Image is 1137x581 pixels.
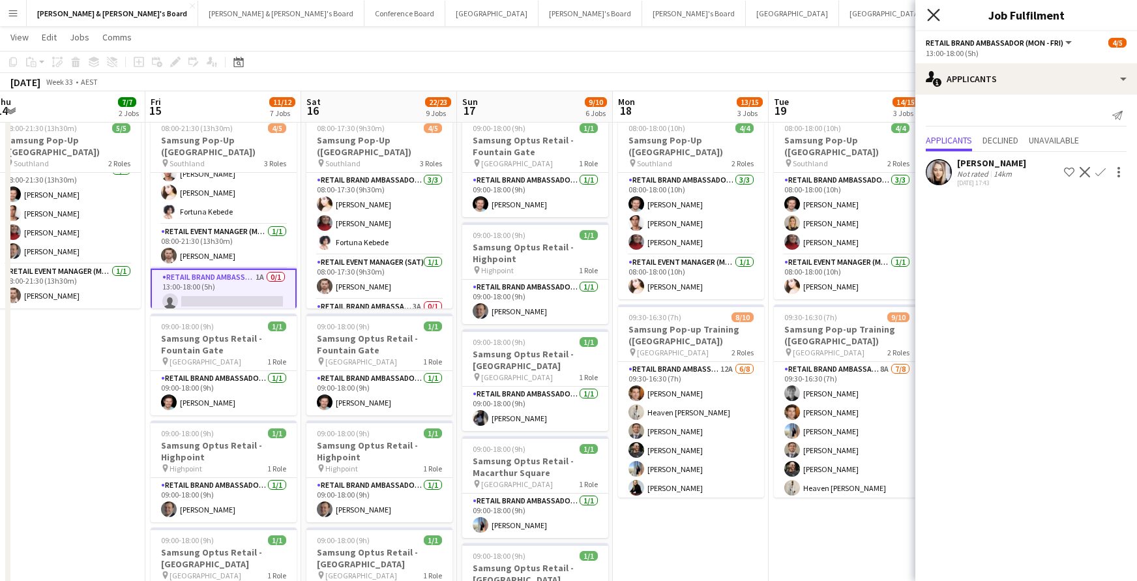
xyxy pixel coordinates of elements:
[420,158,442,168] span: 3 Roles
[462,387,608,431] app-card-role: RETAIL Brand Ambassador ([DATE])1/109:00-18:00 (9h)[PERSON_NAME]
[118,97,136,107] span: 7/7
[460,103,478,118] span: 17
[893,97,919,107] span: 14/15
[304,103,321,118] span: 16
[473,444,525,454] span: 09:00-18:00 (9h)
[119,108,139,118] div: 2 Jobs
[325,571,397,580] span: [GEOGRAPHIC_DATA]
[161,321,214,331] span: 09:00-18:00 (9h)
[462,222,608,324] app-job-card: 09:00-18:00 (9h)1/1Samsung Optus Retail - Highpoint Highpoint1 RoleRETAIL Brand Ambassador ([DATE...
[746,1,839,26] button: [GEOGRAPHIC_DATA]
[731,312,754,322] span: 8/10
[325,357,397,366] span: [GEOGRAPHIC_DATA]
[264,158,286,168] span: 3 Roles
[580,230,598,240] span: 1/1
[481,372,553,382] span: [GEOGRAPHIC_DATA]
[982,136,1018,145] span: Declined
[473,337,525,347] span: 09:00-18:00 (9h)
[306,173,452,255] app-card-role: RETAIL Brand Ambassador ([DATE])3/308:00-17:30 (9h30m)[PERSON_NAME][PERSON_NAME]Fortuna Kebede
[270,108,295,118] div: 7 Jobs
[5,29,34,46] a: View
[462,115,608,217] app-job-card: 09:00-18:00 (9h)1/1Samsung Optus Retail - Fountain Gate [GEOGRAPHIC_DATA]1 RoleRETAIL Brand Ambas...
[618,323,764,347] h3: Samsung Pop-up Training ([GEOGRAPHIC_DATA])
[774,173,920,255] app-card-role: RETAIL Brand Ambassador (Mon - Fri)3/308:00-18:00 (10h)[PERSON_NAME][PERSON_NAME][PERSON_NAME]
[306,299,452,344] app-card-role: RETAIL Brand Ambassador ([DATE])3A0/1
[151,314,297,415] app-job-card: 09:00-18:00 (9h)1/1Samsung Optus Retail - Fountain Gate [GEOGRAPHIC_DATA]1 RoleRETAIL Brand Ambas...
[151,115,297,308] app-job-card: 08:00-21:30 (13h30m)4/5Samsung Pop-Up ([GEOGRAPHIC_DATA]) Southland3 RolesRETAIL Brand Ambassador...
[579,479,598,489] span: 1 Role
[580,337,598,347] span: 1/1
[70,31,89,43] span: Jobs
[306,421,452,522] div: 09:00-18:00 (9h)1/1Samsung Optus Retail - Highpoint Highpoint1 RoleRETAIL Brand Ambassador ([DATE...
[424,123,442,133] span: 4/5
[473,123,525,133] span: 09:00-18:00 (9h)
[462,134,608,158] h3: Samsung Optus Retail - Fountain Gate
[317,321,370,331] span: 09:00-18:00 (9h)
[423,464,442,473] span: 1 Role
[618,305,764,498] app-job-card: 09:30-16:30 (7h)8/10Samsung Pop-up Training ([GEOGRAPHIC_DATA]) [GEOGRAPHIC_DATA]2 RolesRETAIL Br...
[628,312,681,322] span: 09:30-16:30 (7h)
[462,348,608,372] h3: Samsung Optus Retail - [GEOGRAPHIC_DATA]
[957,169,991,179] div: Not rated
[14,158,49,168] span: Southland
[481,479,553,489] span: [GEOGRAPHIC_DATA]
[423,357,442,366] span: 1 Role
[793,158,828,168] span: Southland
[580,551,598,561] span: 1/1
[151,142,297,224] app-card-role: RETAIL Brand Ambassador (Mon - Fri)3/308:00-21:30 (13h30m)[PERSON_NAME][PERSON_NAME]Fortuna Kebede
[426,108,450,118] div: 9 Jobs
[170,571,241,580] span: [GEOGRAPHIC_DATA]
[424,428,442,438] span: 1/1
[170,158,205,168] span: Southland
[891,123,909,133] span: 4/4
[151,269,297,316] app-card-role: RETAIL Brand Ambassador (Mon - Fri)1A0/113:00-18:00 (5h)
[580,123,598,133] span: 1/1
[737,108,762,118] div: 3 Jobs
[268,123,286,133] span: 4/5
[618,115,764,299] app-job-card: 08:00-18:00 (10h)4/4Samsung Pop-Up ([GEOGRAPHIC_DATA]) Southland2 RolesRETAIL Brand Ambassador (M...
[306,371,452,415] app-card-role: RETAIL Brand Ambassador ([DATE])1/109:00-18:00 (9h)[PERSON_NAME]
[170,464,202,473] span: Highpoint
[317,123,385,133] span: 08:00-17:30 (9h30m)
[306,255,452,299] app-card-role: RETAIL Event Manager (Sat)1/108:00-17:30 (9h30m)[PERSON_NAME]
[637,348,709,357] span: [GEOGRAPHIC_DATA]
[306,478,452,522] app-card-role: RETAIL Brand Ambassador ([DATE])1/109:00-18:00 (9h)[PERSON_NAME]
[735,123,754,133] span: 4/4
[772,103,789,118] span: 19
[10,76,40,89] div: [DATE]
[27,1,198,26] button: [PERSON_NAME] & [PERSON_NAME]'s Board
[306,115,452,308] app-job-card: 08:00-17:30 (9h30m)4/5Samsung Pop-Up ([GEOGRAPHIC_DATA]) Southland3 RolesRETAIL Brand Ambassador ...
[793,348,864,357] span: [GEOGRAPHIC_DATA]
[887,312,909,322] span: 9/10
[161,428,214,438] span: 09:00-18:00 (9h)
[579,265,598,275] span: 1 Role
[151,421,297,522] app-job-card: 09:00-18:00 (9h)1/1Samsung Optus Retail - Highpoint Highpoint1 RoleRETAIL Brand Ambassador (Mon -...
[731,348,754,357] span: 2 Roles
[364,1,445,26] button: Conference Board
[462,241,608,265] h3: Samsung Optus Retail - Highpoint
[579,372,598,382] span: 1 Role
[618,96,635,108] span: Mon
[462,455,608,479] h3: Samsung Optus Retail - Macarthur Square
[839,1,994,26] button: [GEOGRAPHIC_DATA]/Gold Coast Winter
[737,97,763,107] span: 13/15
[325,158,361,168] span: Southland
[774,323,920,347] h3: Samsung Pop-up Training ([GEOGRAPHIC_DATA])
[462,494,608,538] app-card-role: RETAIL Brand Ambassador ([DATE])1/109:00-18:00 (9h)[PERSON_NAME]
[151,439,297,463] h3: Samsung Optus Retail - Highpoint
[151,333,297,356] h3: Samsung Optus Retail - Fountain Gate
[462,96,478,108] span: Sun
[198,1,364,26] button: [PERSON_NAME] & [PERSON_NAME]'s Board
[267,464,286,473] span: 1 Role
[151,478,297,522] app-card-role: RETAIL Brand Ambassador (Mon - Fri)1/109:00-18:00 (9h)[PERSON_NAME]
[306,96,321,108] span: Sat
[445,1,539,26] button: [GEOGRAPHIC_DATA]
[618,362,764,539] app-card-role: RETAIL Brand Ambassador (Mon - Fri)12A6/809:30-16:30 (7h)[PERSON_NAME]Heaven [PERSON_NAME][PERSON...
[774,255,920,299] app-card-role: RETAIL Event Manager (Mon - Fri)1/108:00-18:00 (10h)[PERSON_NAME]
